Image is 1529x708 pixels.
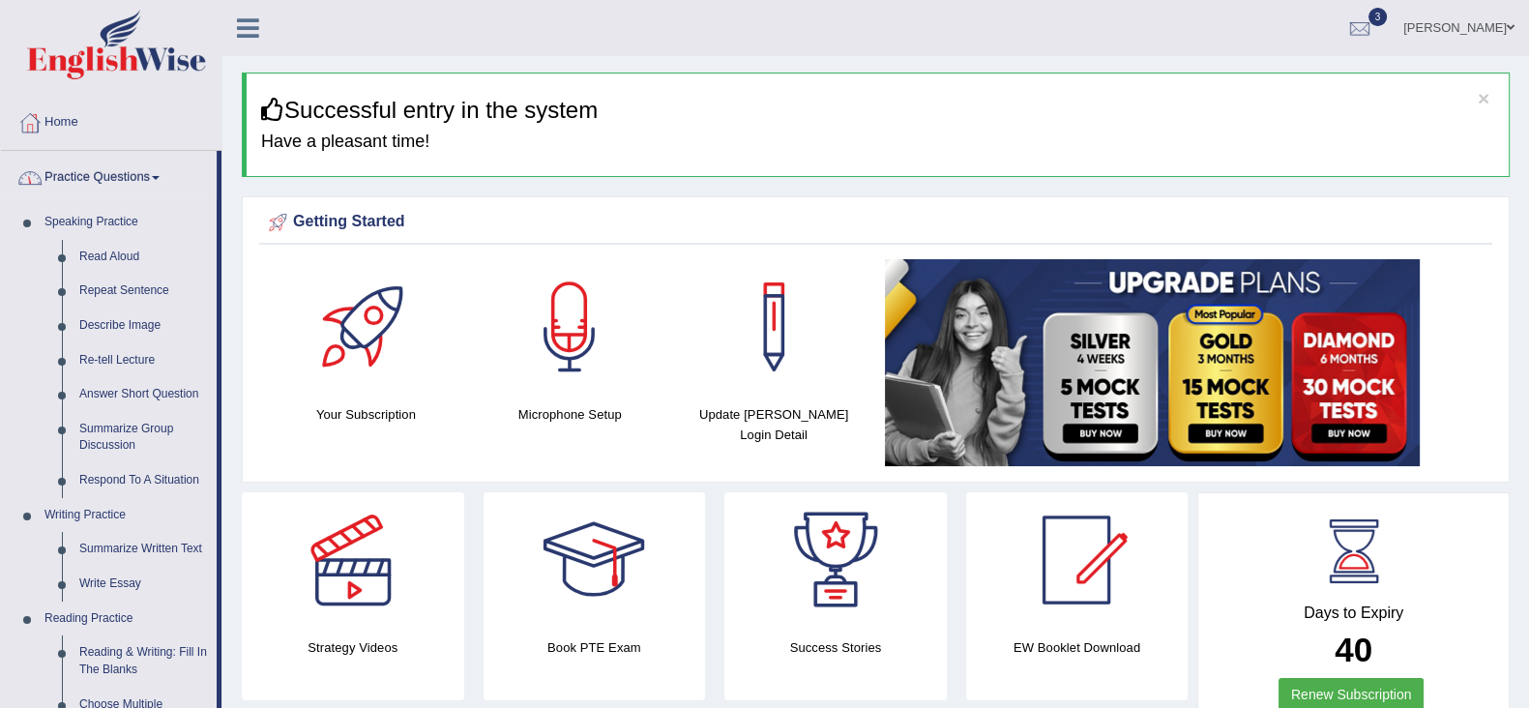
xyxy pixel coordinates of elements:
h4: Your Subscription [274,404,458,425]
a: Practice Questions [1,151,217,199]
div: Getting Started [264,208,1487,237]
b: 40 [1335,631,1372,668]
h4: Success Stories [724,637,947,658]
h4: Update [PERSON_NAME] Login Detail [682,404,867,445]
a: Answer Short Question [71,377,217,412]
a: Home [1,96,221,144]
a: Summarize Group Discussion [71,412,217,463]
a: Write Essay [71,567,217,602]
h4: Book PTE Exam [484,637,706,658]
a: Summarize Written Text [71,532,217,567]
h4: Microphone Setup [478,404,662,425]
h4: EW Booklet Download [966,637,1189,658]
a: Speaking Practice [36,205,217,240]
a: Reading & Writing: Fill In The Blanks [71,635,217,687]
a: Repeat Sentence [71,274,217,309]
a: Respond To A Situation [71,463,217,498]
a: Reading Practice [36,602,217,636]
a: Describe Image [71,309,217,343]
h4: Have a pleasant time! [261,133,1494,152]
h4: Strategy Videos [242,637,464,658]
a: Read Aloud [71,240,217,275]
span: 3 [1368,8,1388,26]
img: small5.jpg [885,259,1420,466]
button: × [1478,88,1489,108]
h4: Days to Expiry [1220,605,1487,622]
h3: Successful entry in the system [261,98,1494,123]
a: Re-tell Lecture [71,343,217,378]
a: Writing Practice [36,498,217,533]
